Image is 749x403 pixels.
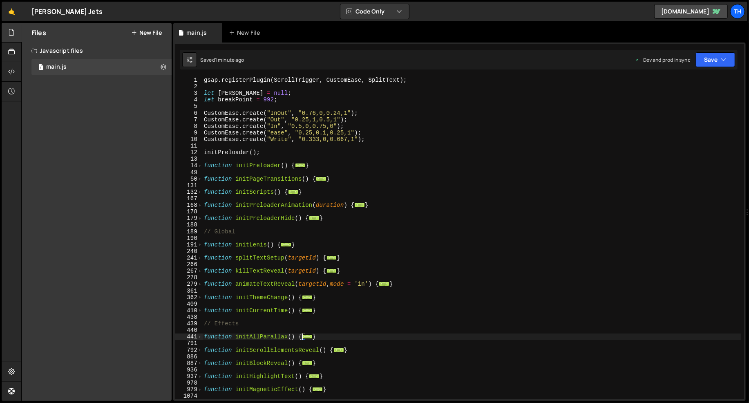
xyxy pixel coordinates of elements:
[302,334,313,339] span: ...
[654,4,728,19] a: [DOMAIN_NAME]
[175,182,203,189] div: 131
[316,176,326,181] span: ...
[175,215,203,222] div: 179
[175,83,203,90] div: 2
[175,156,203,162] div: 13
[175,360,203,367] div: 887
[175,367,203,373] div: 936
[175,149,203,156] div: 12
[38,65,43,71] span: 1
[175,176,203,182] div: 50
[175,314,203,320] div: 438
[175,248,203,255] div: 240
[175,327,203,334] div: 440
[175,116,203,123] div: 7
[175,235,203,242] div: 190
[295,163,306,168] span: ...
[229,29,263,37] div: New File
[175,110,203,116] div: 6
[175,77,203,83] div: 1
[355,203,365,207] span: ...
[635,56,691,63] div: Dev and prod in sync
[302,308,313,313] span: ...
[31,59,172,75] div: 16759/45776.js
[175,130,203,136] div: 9
[175,90,203,96] div: 3
[175,386,203,393] div: 979
[175,136,203,143] div: 10
[175,208,203,215] div: 178
[175,340,203,347] div: 791
[175,307,203,314] div: 410
[309,374,320,378] span: ...
[281,242,292,247] span: ...
[175,169,203,176] div: 49
[175,255,203,261] div: 241
[175,320,203,327] div: 439
[326,255,337,260] span: ...
[175,195,203,202] div: 167
[200,56,244,63] div: Saved
[175,268,203,274] div: 267
[302,295,313,299] span: ...
[730,4,745,19] a: Th
[288,190,299,194] span: ...
[22,43,172,59] div: Javascript files
[175,380,203,386] div: 978
[175,123,203,130] div: 8
[46,63,67,71] div: main.js
[175,334,203,340] div: 441
[2,2,22,21] a: 🤙
[333,347,344,352] span: ...
[175,202,203,208] div: 168
[313,387,323,392] span: ...
[309,216,320,220] span: ...
[175,228,203,235] div: 189
[31,7,103,16] div: [PERSON_NAME] Jets
[175,189,203,195] div: 132
[175,274,203,281] div: 278
[175,103,203,110] div: 5
[326,269,337,273] span: ...
[379,282,389,286] span: ...
[175,96,203,103] div: 4
[131,29,162,36] button: New File
[175,162,203,169] div: 14
[175,143,203,149] div: 11
[175,393,203,399] div: 1074
[215,56,244,63] div: 1 minute ago
[695,52,735,67] button: Save
[175,301,203,307] div: 409
[186,29,207,37] div: main.js
[175,294,203,301] div: 362
[340,4,409,19] button: Code Only
[302,361,313,365] span: ...
[175,373,203,380] div: 937
[175,222,203,228] div: 188
[31,28,46,37] h2: Files
[175,354,203,360] div: 886
[175,288,203,294] div: 361
[175,242,203,248] div: 191
[175,261,203,268] div: 266
[175,281,203,287] div: 279
[175,347,203,354] div: 792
